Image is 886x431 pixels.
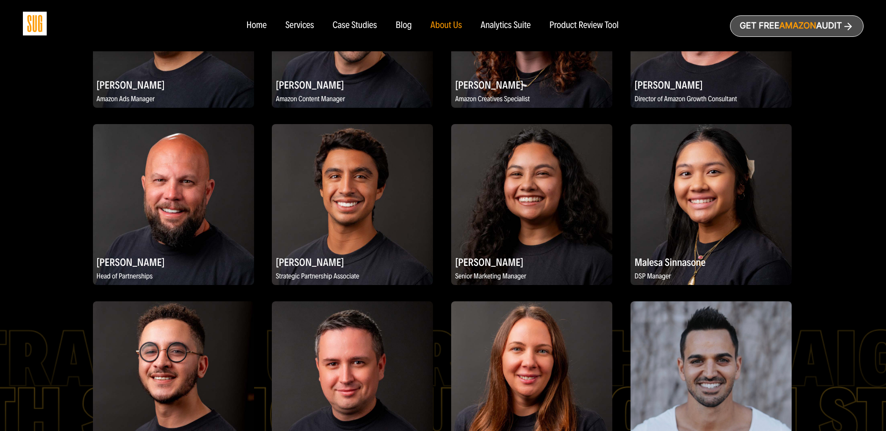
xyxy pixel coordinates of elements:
p: Strategic Partnership Associate [272,271,433,283]
p: Senior Marketing Manager [451,271,612,283]
img: Malesa Sinnasone, DSP Manager [631,124,792,285]
p: Director of Amazon Growth Consultant [631,94,792,105]
h2: [PERSON_NAME] [272,76,433,94]
img: Aleksei Stojanovic, Strategic Partnership Associate [272,124,433,285]
a: Blog [396,21,412,31]
p: Amazon Creatives Specialist [451,94,612,105]
h2: Malesa Sinnasone [631,253,792,271]
h2: [PERSON_NAME] [93,76,254,94]
span: Amazon [779,21,816,31]
p: DSP Manager [631,271,792,283]
a: About Us [431,21,462,31]
h2: [PERSON_NAME] [451,76,612,94]
p: Amazon Ads Manager [93,94,254,105]
p: Amazon Content Manager [272,94,433,105]
img: Adrianna Lugo, Senior Marketing Manager [451,124,612,285]
a: Product Review Tool [549,21,618,31]
h2: [PERSON_NAME] [631,76,792,94]
img: Mark Anderson, Head of Partnerships [93,124,254,285]
a: Services [285,21,314,31]
p: Head of Partnerships [93,271,254,283]
a: Case Studies [333,21,377,31]
h2: [PERSON_NAME] [93,253,254,271]
a: Get freeAmazonAudit [730,15,864,37]
a: Analytics Suite [481,21,531,31]
a: Home [246,21,266,31]
img: Sug [23,12,47,35]
h2: [PERSON_NAME] [272,253,433,271]
h2: [PERSON_NAME] [451,253,612,271]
